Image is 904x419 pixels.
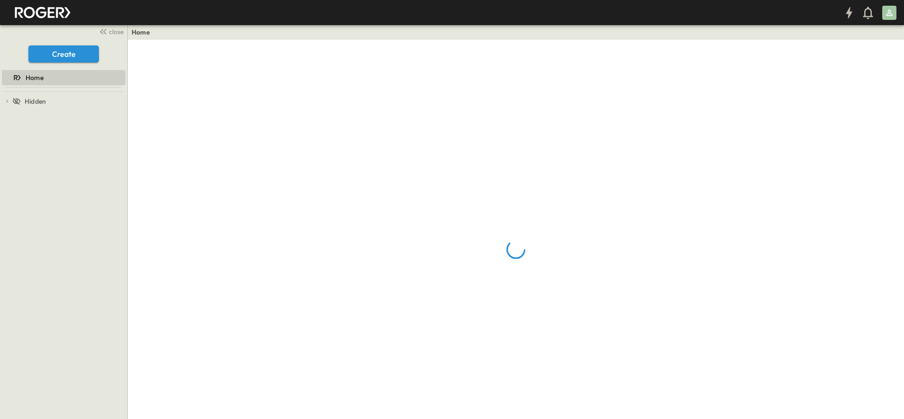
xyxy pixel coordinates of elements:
[132,27,150,37] a: Home
[26,73,44,82] span: Home
[28,45,99,62] button: Create
[109,27,124,36] span: close
[132,27,156,37] nav: breadcrumbs
[2,71,124,84] a: Home
[95,25,125,38] button: close
[25,97,46,106] span: Hidden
